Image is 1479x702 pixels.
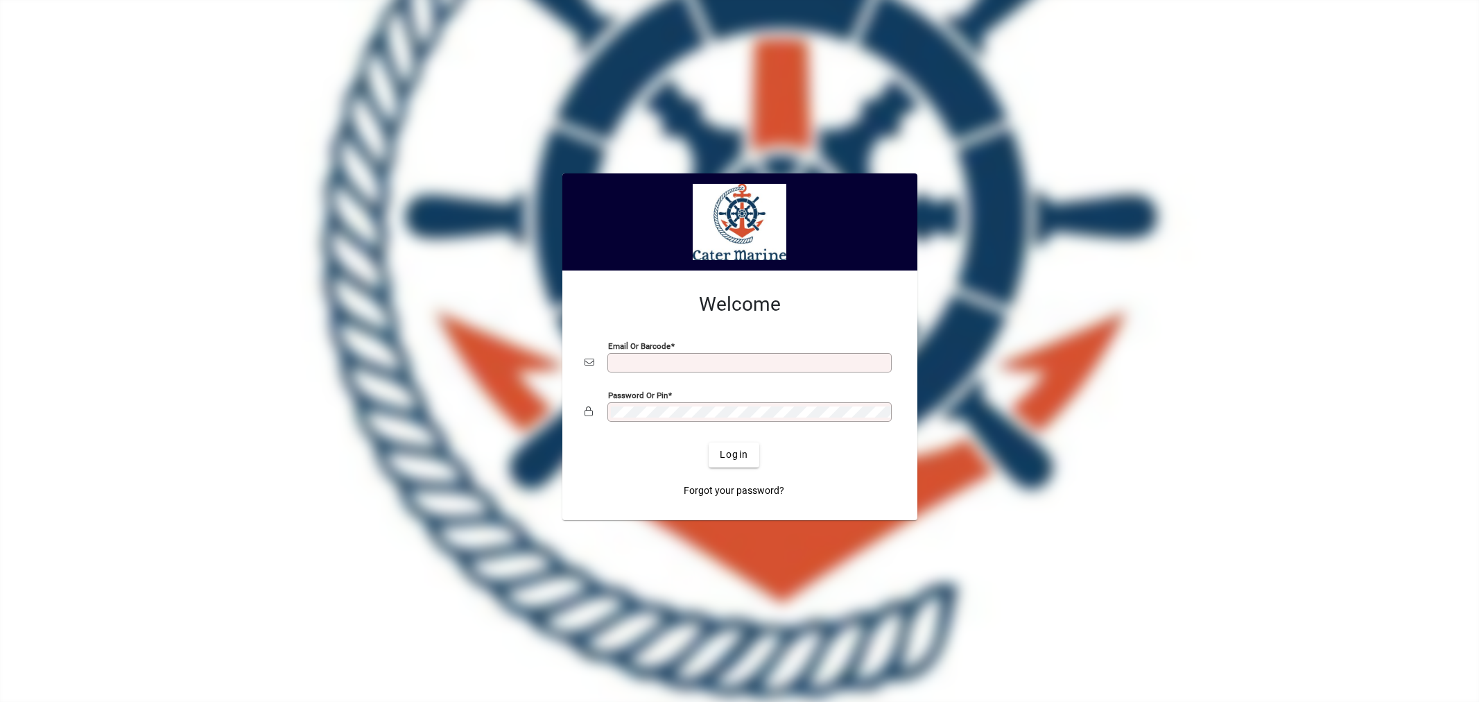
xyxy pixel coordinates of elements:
[720,447,748,462] span: Login
[608,390,668,400] mat-label: Password or Pin
[608,341,671,350] mat-label: Email or Barcode
[709,443,759,468] button: Login
[684,483,784,498] span: Forgot your password?
[585,293,895,316] h2: Welcome
[678,479,790,504] a: Forgot your password?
